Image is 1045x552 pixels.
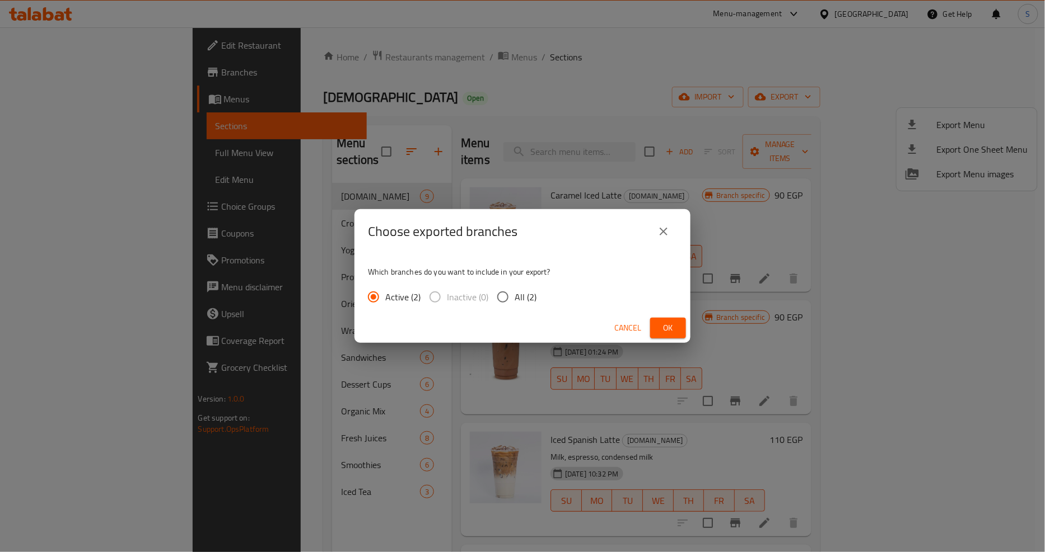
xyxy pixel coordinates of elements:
[447,290,488,304] span: Inactive (0)
[610,318,646,338] button: Cancel
[614,321,641,335] span: Cancel
[368,266,677,277] p: Which branches do you want to include in your export?
[515,290,537,304] span: All (2)
[385,290,421,304] span: Active (2)
[659,321,677,335] span: Ok
[368,223,517,240] h2: Choose exported branches
[650,218,677,245] button: close
[650,318,686,338] button: Ok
